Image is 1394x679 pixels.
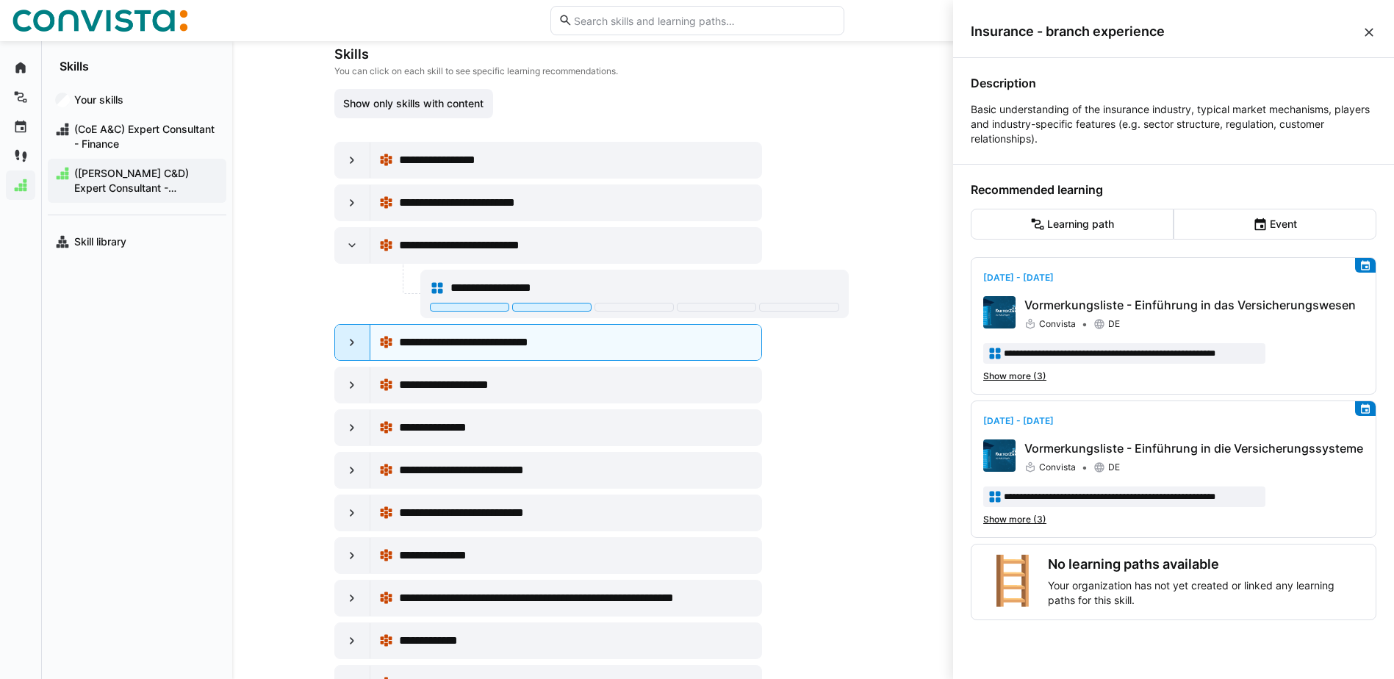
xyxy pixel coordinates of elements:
[334,65,849,77] p: You can click on each skill to see specific learning recommendations.
[72,166,219,195] span: ([PERSON_NAME] C&D) Expert Consultant - Payments
[983,439,1016,472] img: Vormerkungsliste - Einführung in die Versicherungssysteme
[971,209,1174,240] eds-button-option: Learning path
[983,415,1054,426] span: [DATE] - [DATE]
[1108,461,1120,473] span: DE
[72,122,219,151] span: (CoE A&C) Expert Consultant - Finance
[1024,439,1364,457] p: Vormerkungsliste - Einführung in die Versicherungssysteme
[334,89,494,118] button: Show only skills with content
[1048,578,1364,608] p: Your organization has not yet created or linked any learning paths for this skill.
[983,514,1046,525] span: Show more (3)
[1039,318,1076,330] span: Convista
[971,102,1376,146] p: Basic understanding of the insurance industry, typical market mechanisms, players and industry-sp...
[341,96,486,111] span: Show only skills with content
[1039,461,1076,473] span: Convista
[971,24,1362,40] span: Insurance - branch experience
[1108,318,1120,330] span: DE
[1048,556,1364,572] h3: No learning paths available
[983,296,1016,328] img: Vormerkungsliste - Einführung in das Versicherungswesen
[572,14,836,27] input: Search skills and learning paths…
[983,272,1054,283] span: [DATE] - [DATE]
[1174,209,1376,240] eds-button-option: Event
[1024,296,1364,314] p: Vormerkungsliste - Einführung in das Versicherungswesen
[983,370,1046,382] span: Show more (3)
[971,76,1376,90] h4: Description
[983,556,1042,608] div: 🪜
[334,46,849,62] h3: Skills
[971,182,1376,197] h4: Recommended learning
